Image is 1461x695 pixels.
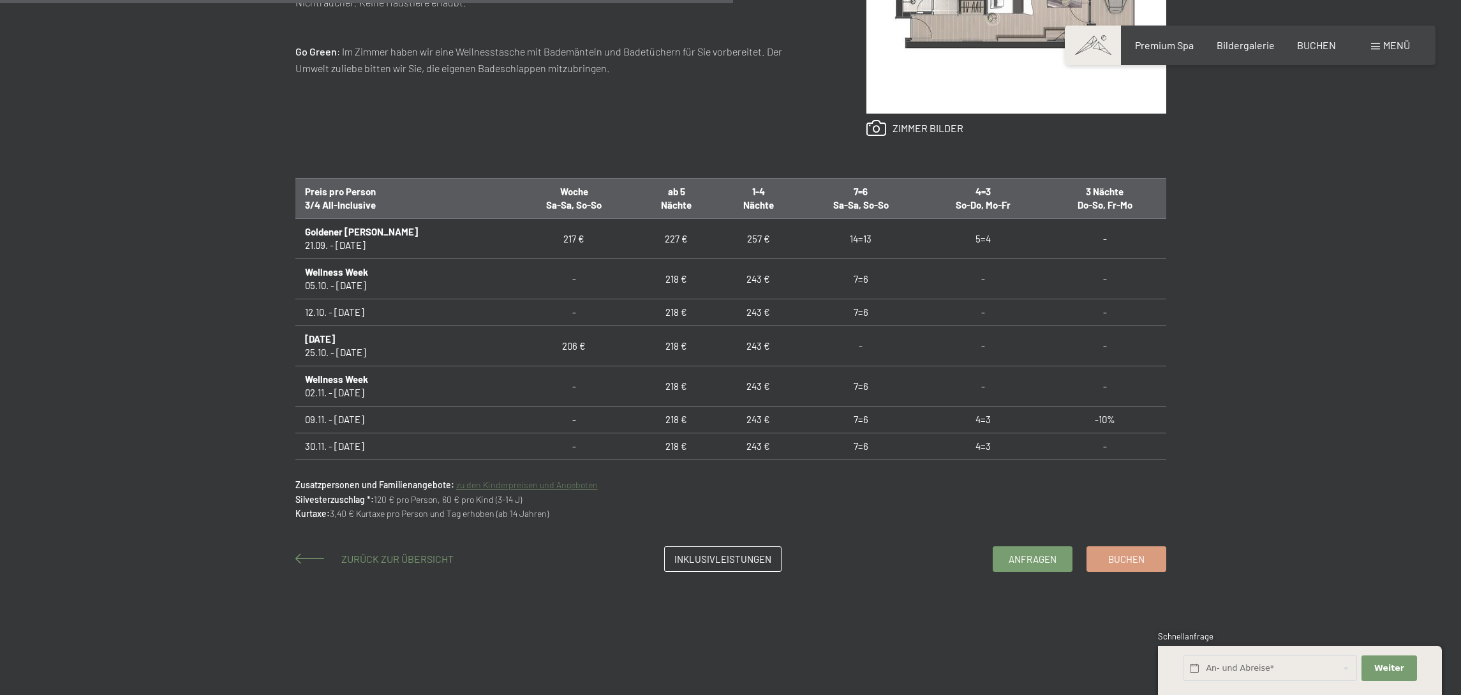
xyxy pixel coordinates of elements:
td: - [1044,326,1166,366]
td: - [1044,299,1166,326]
th: Woche [512,179,635,219]
td: 4=3 [922,433,1044,460]
td: - [512,407,635,433]
span: So-Do, Mo-Fr [956,199,1011,211]
td: 05.10. - [DATE] [295,259,513,299]
span: Menü [1383,39,1410,51]
span: Schnellanfrage [1158,631,1213,641]
strong: Silvesterzuschlag *: [295,494,374,505]
th: 1-4 [717,179,799,219]
td: 243 € [717,326,799,366]
td: - [512,460,635,487]
span: Preis pro Person [305,186,376,197]
td: 243 € [717,299,799,326]
a: Buchen [1087,547,1166,571]
b: Wellness Week [305,266,368,278]
strong: Zusatzpersonen und Familienangebote: [295,479,454,490]
a: Bildergalerie [1217,39,1275,51]
td: 30.11. - [DATE] [295,433,513,460]
td: 07.12. - [DATE] [295,460,513,487]
span: Anfragen [1009,553,1057,566]
td: - [922,299,1044,326]
th: 3 Nächte [1044,179,1166,219]
td: 243 € [717,259,799,299]
td: 7=6 [799,366,923,407]
td: - [1044,219,1166,259]
td: 243 € [717,407,799,433]
td: 4=3 Mo-Fr [922,460,1044,487]
td: - [922,326,1044,366]
b: Goldener [PERSON_NAME] [305,226,418,237]
strong: Go Green [295,45,337,57]
td: 243 € [717,460,799,487]
td: 243 € [717,433,799,460]
td: 218 € [635,299,717,326]
td: - [922,259,1044,299]
a: Premium Spa [1135,39,1194,51]
td: - [1044,259,1166,299]
td: 14=13 [799,219,923,259]
td: - [1044,366,1166,407]
th: 7=6 [799,179,923,219]
p: 120 € pro Person, 60 € pro Kind (3-14 J) 3,40 € Kurtaxe pro Person und Tag erhoben (ab 14 Jahren) [295,478,1166,521]
td: - [512,433,635,460]
strong: Kurtaxe: [295,508,330,519]
span: Do-So, Fr-Mo [1078,199,1132,211]
th: ab 5 [635,179,717,219]
td: 5=4 [922,219,1044,259]
td: -10% [1044,407,1166,433]
span: Buchen [1108,553,1145,566]
b: [DATE] [305,333,335,345]
a: BUCHEN [1297,39,1336,51]
td: 218 € [635,407,717,433]
td: 7=6 [799,460,923,487]
a: Anfragen [993,547,1072,571]
span: Zurück zur Übersicht [341,553,454,565]
td: - [922,366,1044,407]
td: 218 € [635,433,717,460]
td: 09.11. - [DATE] [295,407,513,433]
a: Zurück zur Übersicht [295,553,454,565]
span: Sa-Sa, So-So [833,199,889,211]
td: 7=6 [799,433,923,460]
td: 217 € [512,219,635,259]
th: 4=3 [922,179,1044,219]
td: 7=6 [799,407,923,433]
button: Weiter [1361,655,1416,682]
td: 206 € [512,326,635,366]
td: 7=6 [799,299,923,326]
td: 257 € [717,219,799,259]
td: 218 € [635,366,717,407]
td: 25.10. - [DATE] [295,326,513,366]
span: Nächte [661,199,692,211]
td: 227 € [635,219,717,259]
a: zu den Kinderpreisen und Angeboten [456,479,598,490]
td: - [799,326,923,366]
td: 02.11. - [DATE] [295,366,513,407]
td: 12.10. - [DATE] [295,299,513,326]
span: Nächte [743,199,774,211]
td: - [512,299,635,326]
span: Sa-Sa, So-So [546,199,602,211]
b: Wellness Week [305,373,368,385]
td: 218 € [635,460,717,487]
span: 3/4 All-Inclusive [305,199,376,211]
span: Inklusivleistungen [674,553,771,566]
a: Inklusivleistungen [665,547,781,571]
td: - [512,259,635,299]
p: : Im Zimmer haben wir eine Wellnesstasche mit Bademänteln und Badetüchern für Sie vorbereitet. De... [295,43,815,76]
td: 218 € [635,259,717,299]
td: - [1044,433,1166,460]
td: - [512,366,635,407]
span: Weiter [1374,662,1404,674]
td: 7=6 [799,259,923,299]
td: -10% [1044,460,1166,487]
td: 21.09. - [DATE] [295,219,513,259]
td: 243 € [717,366,799,407]
td: 4=3 [922,407,1044,433]
td: 218 € [635,326,717,366]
